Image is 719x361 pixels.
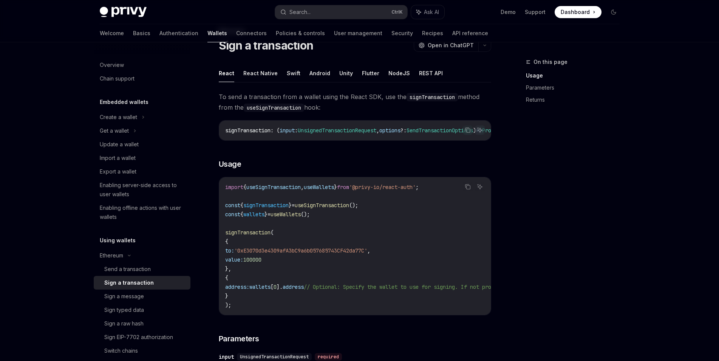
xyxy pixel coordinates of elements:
[283,284,304,290] span: address
[298,127,376,134] span: UnsignedTransactionRequest
[225,202,240,209] span: const
[100,74,135,83] div: Chain support
[104,278,154,287] div: Sign a transaction
[100,203,186,222] div: Enabling offline actions with user wallets
[414,39,478,52] button: Open in ChatGPT
[501,8,516,16] a: Demo
[236,24,267,42] a: Connectors
[289,8,311,17] div: Search...
[280,127,295,134] span: input
[349,202,358,209] span: ();
[424,8,439,16] span: Ask AI
[419,64,443,82] button: REST API
[225,265,231,272] span: },
[349,184,416,191] span: '@privy-io/react-auth'
[219,353,234,361] div: input
[391,9,403,15] span: Ctrl K
[94,72,190,85] a: Chain support
[104,319,144,328] div: Sign a raw hash
[94,151,190,165] a: Import a wallet
[422,24,443,42] a: Recipes
[463,182,473,192] button: Copy the contents from the code block
[104,333,173,342] div: Sign EIP-7702 authorization
[94,262,190,276] a: Send a transaction
[219,39,314,52] h1: Sign a transaction
[225,293,228,299] span: }
[243,211,264,218] span: wallets
[225,302,231,308] span: );
[295,202,349,209] span: useSignTransaction
[225,256,243,263] span: value:
[428,42,474,49] span: Open in ChatGPT
[246,184,301,191] span: useSignTransaction
[234,247,367,254] span: '0xE3070d3e4309afA3bC9a6b057685743CF42da77C'
[94,317,190,330] a: Sign a raw hash
[94,138,190,151] a: Update a wallet
[555,6,601,18] a: Dashboard
[339,64,353,82] button: Unity
[100,24,124,42] a: Welcome
[219,159,241,169] span: Usage
[100,126,129,135] div: Get a wallet
[225,211,240,218] span: const
[271,284,274,290] span: [
[100,181,186,199] div: Enabling server-side access to user wallets
[243,64,278,82] button: React Native
[159,24,198,42] a: Authentication
[225,238,228,245] span: {
[301,184,304,191] span: ,
[243,256,261,263] span: 100000
[100,140,139,149] div: Update a wallet
[225,184,243,191] span: import
[100,236,136,245] h5: Using wallets
[287,64,300,82] button: Swift
[100,7,147,17] img: dark logo
[304,184,334,191] span: useWallets
[277,284,283,290] span: ].
[391,24,413,42] a: Security
[94,303,190,317] a: Sign typed data
[94,330,190,344] a: Sign EIP-7702 authorization
[526,94,626,106] a: Returns
[301,211,310,218] span: ();
[276,24,325,42] a: Policies & controls
[94,344,190,358] a: Switch chains
[337,184,349,191] span: from
[104,305,144,315] div: Sign typed data
[133,24,150,42] a: Basics
[475,125,485,135] button: Ask AI
[561,8,590,16] span: Dashboard
[289,202,292,209] span: }
[407,127,473,134] span: SendTransactionOptions
[225,247,234,254] span: to:
[334,184,337,191] span: }
[219,64,234,82] button: React
[379,127,400,134] span: options
[94,58,190,72] a: Overview
[473,127,476,134] span: )
[315,353,342,361] div: required
[94,165,190,178] a: Export a wallet
[274,284,277,290] span: 0
[407,93,458,101] code: signTransaction
[104,265,151,274] div: Send a transaction
[240,202,243,209] span: {
[94,201,190,224] a: Enabling offline actions with user wallets
[275,5,407,19] button: Search...CtrlK
[240,211,243,218] span: {
[367,247,370,254] span: ,
[207,24,227,42] a: Wallets
[416,184,419,191] span: ;
[292,202,295,209] span: =
[475,182,485,192] button: Ask AI
[244,104,304,112] code: useSignTransaction
[362,64,379,82] button: Flutter
[533,57,567,67] span: On this page
[94,178,190,201] a: Enabling server-side access to user wallets
[240,354,309,360] span: UnsignedTransactionRequest
[463,125,473,135] button: Copy the contents from the code block
[243,184,246,191] span: {
[225,284,249,290] span: address:
[94,290,190,303] a: Sign a message
[452,24,488,42] a: API reference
